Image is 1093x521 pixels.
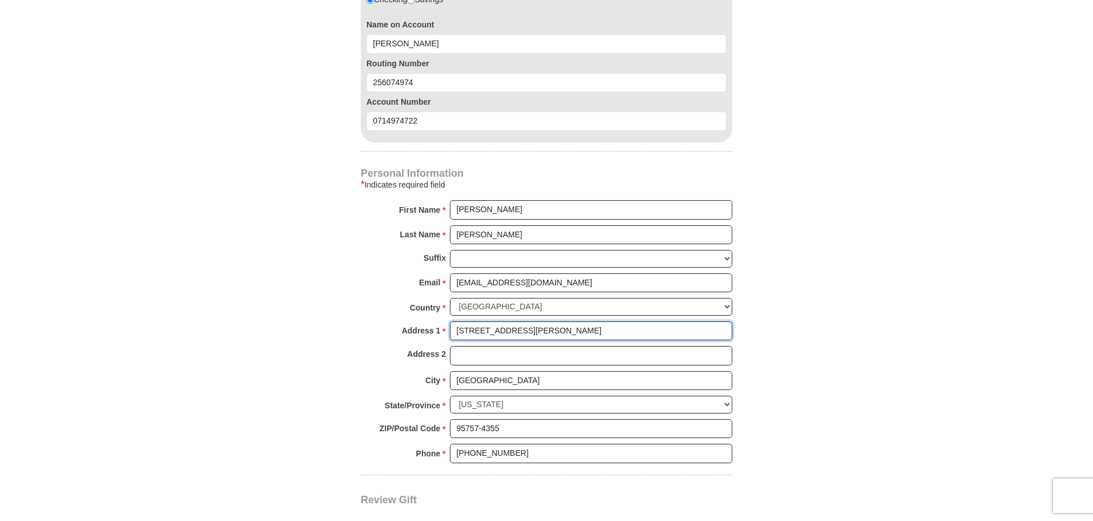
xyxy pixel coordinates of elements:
div: Indicates required field [361,178,732,192]
strong: Country [410,300,441,316]
strong: Phone [416,446,441,462]
strong: ZIP/Postal Code [380,420,441,436]
label: Account Number [366,96,727,108]
strong: First Name [399,202,440,218]
strong: Email [419,275,440,291]
strong: Suffix [424,250,446,266]
h4: Personal Information [361,169,732,178]
strong: State/Province [385,397,440,413]
strong: Address 1 [402,323,441,339]
span: Review Gift [361,494,417,506]
strong: City [425,372,440,388]
strong: Last Name [400,226,441,242]
label: Name on Account [366,19,727,30]
label: Routing Number [366,58,727,69]
strong: Address 2 [407,346,446,362]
